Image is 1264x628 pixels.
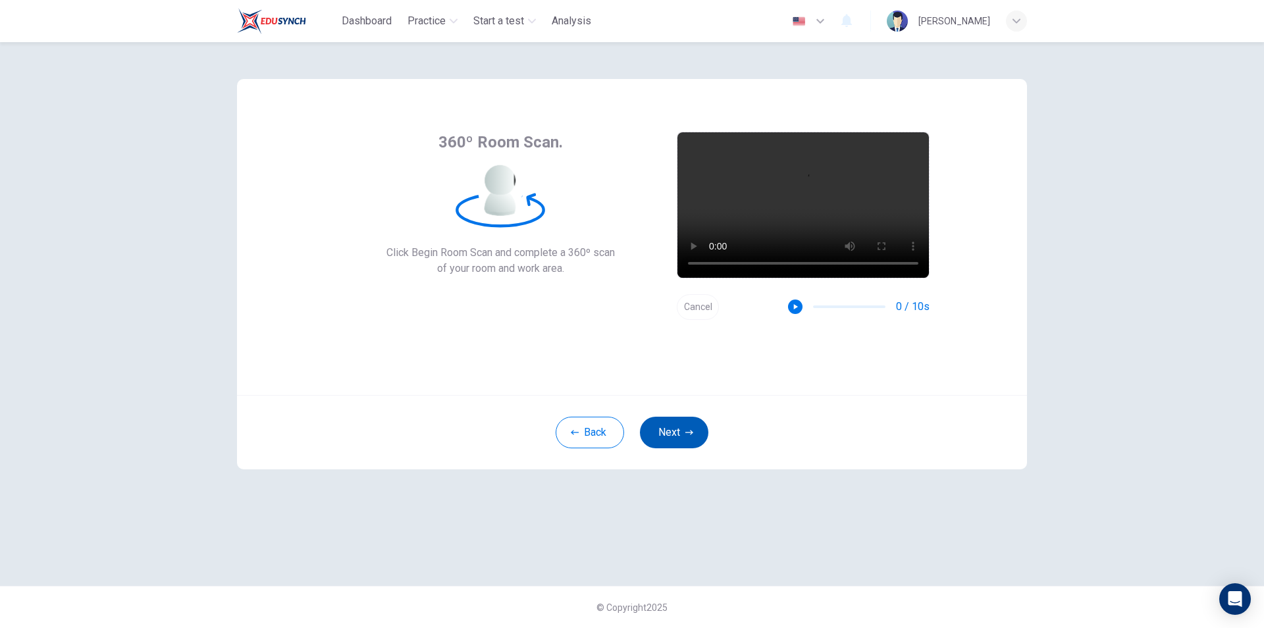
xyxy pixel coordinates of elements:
[640,417,708,448] button: Next
[556,417,624,448] button: Back
[237,8,306,34] img: Train Test logo
[342,13,392,29] span: Dashboard
[473,13,524,29] span: Start a test
[1219,583,1251,615] div: Open Intercom Messenger
[596,602,668,613] span: © Copyright 2025
[336,9,397,33] button: Dashboard
[438,132,563,153] span: 360º Room Scan.
[918,13,990,29] div: [PERSON_NAME]
[896,299,930,315] span: 0 / 10s
[677,294,719,320] button: Cancel
[408,13,446,29] span: Practice
[468,9,541,33] button: Start a test
[546,9,596,33] button: Analysis
[386,245,615,261] span: Click Begin Room Scan and complete a 360º scan
[552,13,591,29] span: Analysis
[237,8,336,34] a: Train Test logo
[791,16,807,26] img: en
[887,11,908,32] img: Profile picture
[402,9,463,33] button: Practice
[386,261,615,276] span: of your room and work area.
